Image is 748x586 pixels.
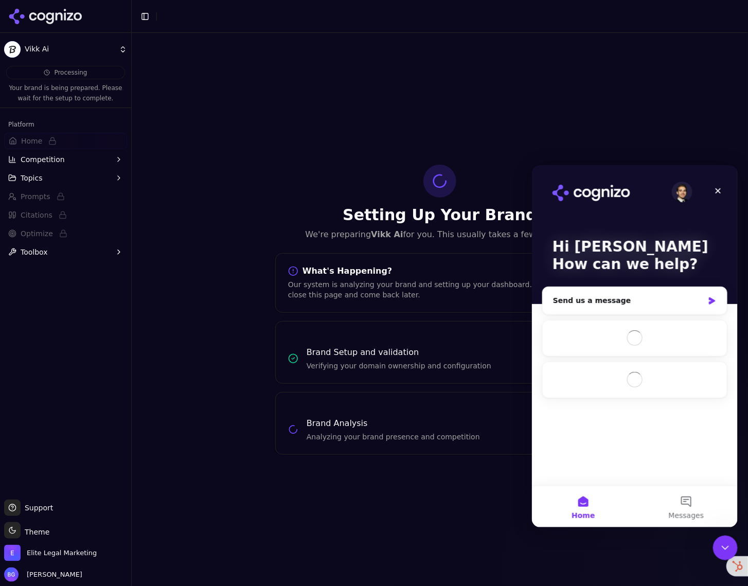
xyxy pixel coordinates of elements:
div: Our system is analyzing your brand and setting up your dashboard. You can safely close this page ... [288,279,592,300]
span: Processing [54,68,87,77]
span: [PERSON_NAME] [23,570,82,579]
button: Open organization switcher [4,545,97,561]
span: Elite Legal Marketing [27,548,97,558]
iframe: Intercom live chat [713,536,738,560]
h3: Brand Setup and validation [307,346,419,359]
button: Open user button [4,567,82,582]
h3: Brand Analysis [307,417,368,430]
p: Your brand is being prepared. Please wait for the setup to complete. [6,83,125,103]
span: Toolbox [21,247,48,257]
img: Elite Legal Marketing [4,545,21,561]
img: Brian Gomez [4,567,19,582]
span: Prompts [21,191,50,202]
span: Citations [21,210,52,220]
span: Home [21,136,42,146]
h1: Setting Up Your Brand [275,206,604,224]
span: Competition [21,154,65,165]
span: Optimize [21,228,53,239]
iframe: Intercom live chat [532,165,738,527]
p: Verifying your domain ownership and configuration [307,361,592,371]
button: Topics [4,170,127,186]
div: Platform [4,116,127,133]
p: We're preparing for you. This usually takes a few minutes. [275,228,604,241]
img: Vikk Ai [4,41,21,58]
span: Support [21,503,53,513]
span: Topics [21,173,43,183]
button: Toolbox [4,244,127,260]
span: Vikk Ai [25,45,115,54]
p: Analyzing your brand presence and competition [307,432,592,442]
span: Theme [21,528,49,536]
div: What's Happening? [288,266,592,276]
button: Competition [4,151,127,168]
strong: Vikk Ai [371,229,403,239]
